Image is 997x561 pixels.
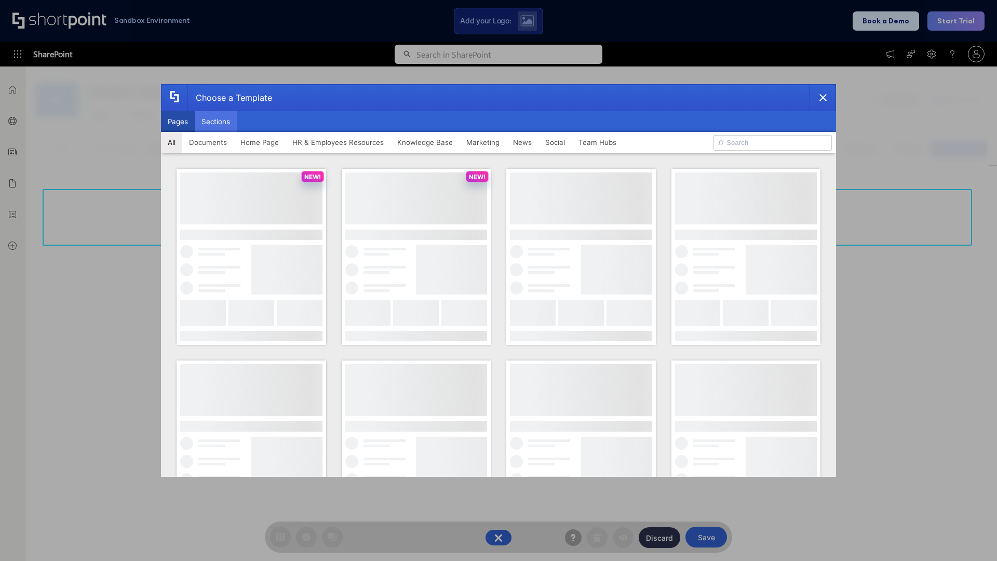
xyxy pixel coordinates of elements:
p: NEW! [304,173,321,181]
button: Sections [195,111,237,132]
button: Marketing [460,132,506,153]
button: Knowledge Base [390,132,460,153]
p: NEW! [469,173,486,181]
button: Social [538,132,572,153]
button: Home Page [234,132,286,153]
button: News [506,132,538,153]
button: Pages [161,111,195,132]
button: All [161,132,182,153]
div: template selector [161,84,836,477]
iframe: Chat Widget [945,511,997,561]
button: HR & Employees Resources [286,132,390,153]
div: Choose a Template [187,85,272,111]
button: Team Hubs [572,132,623,153]
input: Search [713,135,832,151]
button: Documents [182,132,234,153]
